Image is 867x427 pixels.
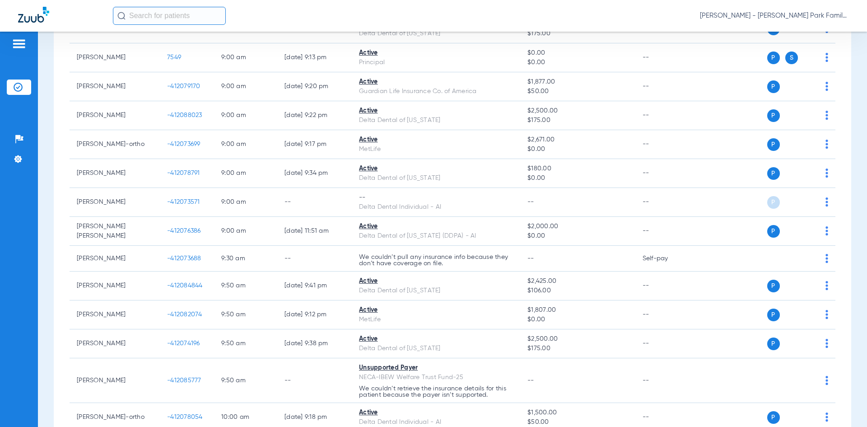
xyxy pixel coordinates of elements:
span: $0.00 [527,231,628,241]
td: 9:30 AM [214,246,277,272]
span: P [767,225,780,238]
span: $1,500.00 [527,408,628,418]
span: $0.00 [527,315,628,324]
span: -412078791 [167,170,200,176]
span: P [767,309,780,321]
span: P [767,80,780,93]
div: MetLife [359,315,513,324]
span: $0.00 [527,48,628,58]
span: -412079170 [167,83,200,89]
td: -- [635,72,696,101]
span: P [767,109,780,122]
td: [PERSON_NAME] [70,272,160,300]
td: 9:50 AM [214,329,277,358]
td: Self-pay [635,246,696,272]
td: [PERSON_NAME] [70,159,160,188]
span: $50.00 [527,418,628,427]
span: P [767,196,780,209]
td: -- [635,188,696,217]
span: $0.00 [527,145,628,154]
td: -- [635,159,696,188]
img: hamburger-icon [12,38,26,49]
div: Unsupported Payer [359,363,513,373]
img: Zuub Logo [18,7,49,23]
td: [PERSON_NAME] [70,101,160,130]
td: -- [277,246,352,272]
td: 9:50 AM [214,300,277,329]
td: [DATE] 9:12 PM [277,300,352,329]
div: Delta Dental of [US_STATE] [359,344,513,353]
span: S [785,52,798,64]
span: $2,425.00 [527,277,628,286]
span: -412088023 [167,112,202,118]
span: $106.00 [527,286,628,296]
img: group-dot-blue.svg [825,169,828,178]
td: [DATE] 9:34 PM [277,159,352,188]
span: -412082074 [167,311,202,318]
img: group-dot-blue.svg [825,197,828,206]
img: group-dot-blue.svg [825,140,828,149]
div: Active [359,77,513,87]
td: [PERSON_NAME] [70,72,160,101]
img: group-dot-blue.svg [825,111,828,120]
div: Delta Dental of [US_STATE] [359,174,513,183]
td: -- [635,217,696,246]
td: [DATE] 9:17 PM [277,130,352,159]
div: Active [359,164,513,174]
td: -- [635,130,696,159]
td: [PERSON_NAME] [70,300,160,329]
td: 9:00 AM [214,217,277,246]
span: -- [527,377,534,384]
td: 9:00 AM [214,159,277,188]
span: $175.00 [527,29,628,38]
div: Delta Dental Individual - AI [359,418,513,427]
div: Active [359,334,513,344]
img: Search Icon [117,12,126,20]
div: Principal [359,58,513,67]
img: group-dot-blue.svg [825,413,828,422]
span: -412073699 [167,141,200,147]
td: 9:00 AM [214,188,277,217]
td: -- [635,329,696,358]
td: [PERSON_NAME] [70,43,160,72]
p: We couldn’t pull any insurance info because they don’t have coverage on file. [359,254,513,267]
td: [PERSON_NAME] [70,358,160,403]
div: Active [359,222,513,231]
span: -- [527,199,534,205]
img: group-dot-blue.svg [825,254,828,263]
td: 9:00 AM [214,72,277,101]
div: NECA-IBEW Welfare Trust Fund-25 [359,373,513,382]
span: -412078054 [167,414,203,420]
div: Active [359,408,513,418]
div: Active [359,305,513,315]
td: 9:00 AM [214,101,277,130]
td: 9:50 AM [214,358,277,403]
span: $2,000.00 [527,222,628,231]
span: $2,500.00 [527,334,628,344]
div: Active [359,106,513,116]
div: Delta Dental of [US_STATE] [359,286,513,296]
span: $50.00 [527,87,628,96]
div: Delta Dental of [US_STATE] [359,116,513,125]
td: -- [635,43,696,72]
span: P [767,280,780,292]
span: P [767,52,780,64]
td: [DATE] 9:38 PM [277,329,352,358]
div: Delta Dental of [US_STATE] [359,29,513,38]
img: group-dot-blue.svg [825,53,828,62]
img: group-dot-blue.svg [825,310,828,319]
td: -- [635,101,696,130]
span: P [767,167,780,180]
td: 9:00 AM [214,43,277,72]
span: $1,807.00 [527,305,628,315]
p: We couldn’t retrieve the insurance details for this patient because the payer isn’t supported. [359,385,513,398]
span: $2,500.00 [527,106,628,116]
span: $175.00 [527,116,628,125]
td: [DATE] 9:20 PM [277,72,352,101]
span: $0.00 [527,174,628,183]
span: 7549 [167,54,181,61]
div: Delta Dental Individual - AI [359,202,513,212]
span: -412073688 [167,255,201,262]
td: -- [635,300,696,329]
td: -- [277,358,352,403]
